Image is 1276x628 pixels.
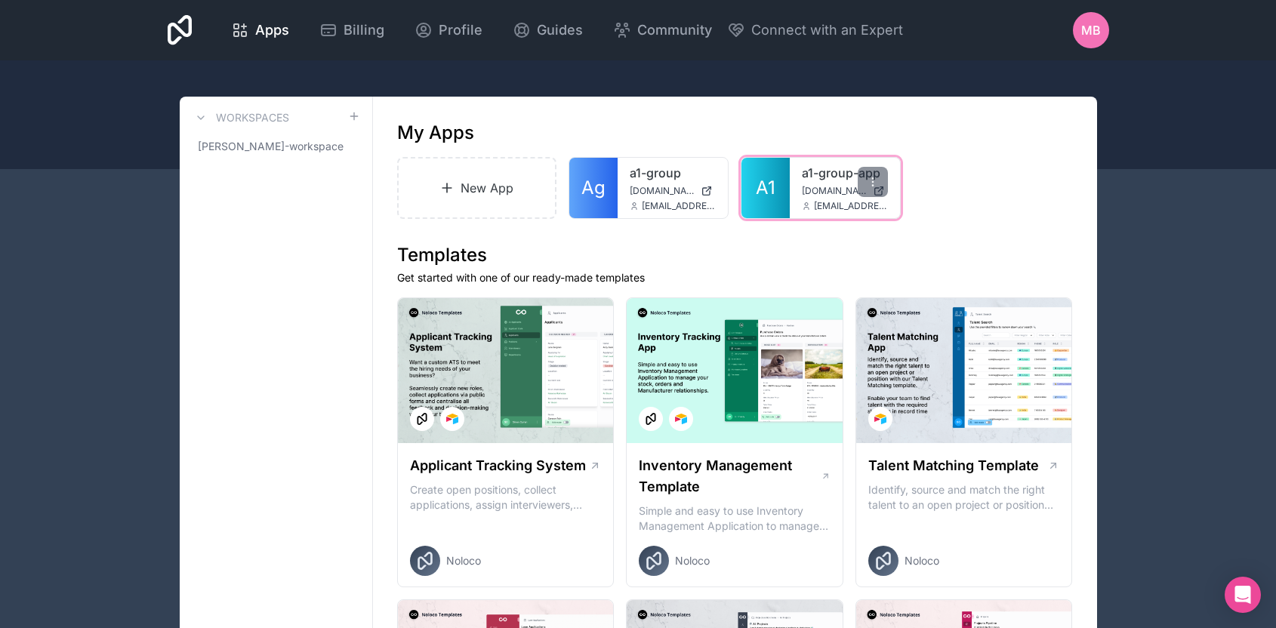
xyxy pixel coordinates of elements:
[642,200,716,212] span: [EMAIL_ADDRESS][DOMAIN_NAME]
[581,176,606,200] span: Ag
[802,185,867,197] span: [DOMAIN_NAME]
[751,20,903,41] span: Connect with an Expert
[741,158,790,218] a: A1
[868,482,1060,513] p: Identify, source and match the right talent to an open project or position with our Talent Matchi...
[446,553,481,568] span: Noloco
[397,243,1073,267] h1: Templates
[537,20,583,41] span: Guides
[802,164,888,182] a: a1-group-app
[219,14,301,47] a: Apps
[639,503,831,534] p: Simple and easy to use Inventory Management Application to manage your stock, orders and Manufact...
[675,413,687,425] img: Airtable Logo
[501,14,595,47] a: Guides
[639,455,820,497] h1: Inventory Management Template
[630,185,695,197] span: [DOMAIN_NAME]
[397,270,1073,285] p: Get started with one of our ready-made templates
[756,176,775,200] span: A1
[1225,577,1261,613] div: Open Intercom Messenger
[307,14,396,47] a: Billing
[410,455,586,476] h1: Applicant Tracking System
[192,109,289,127] a: Workspaces
[814,200,888,212] span: [EMAIL_ADDRESS][DOMAIN_NAME]
[601,14,724,47] a: Community
[802,185,888,197] a: [DOMAIN_NAME]
[630,185,716,197] a: [DOMAIN_NAME]
[868,455,1039,476] h1: Talent Matching Template
[874,413,886,425] img: Airtable Logo
[198,139,344,154] span: [PERSON_NAME]-workspace
[410,482,602,513] p: Create open positions, collect applications, assign interviewers, centralise candidate feedback a...
[255,20,289,41] span: Apps
[1081,21,1101,39] span: MB
[344,20,384,41] span: Billing
[397,157,557,219] a: New App
[192,133,360,160] a: [PERSON_NAME]-workspace
[905,553,939,568] span: Noloco
[439,20,482,41] span: Profile
[446,413,458,425] img: Airtable Logo
[630,164,716,182] a: a1-group
[397,121,474,145] h1: My Apps
[637,20,712,41] span: Community
[216,110,289,125] h3: Workspaces
[727,20,903,41] button: Connect with an Expert
[402,14,495,47] a: Profile
[569,158,618,218] a: Ag
[675,553,710,568] span: Noloco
